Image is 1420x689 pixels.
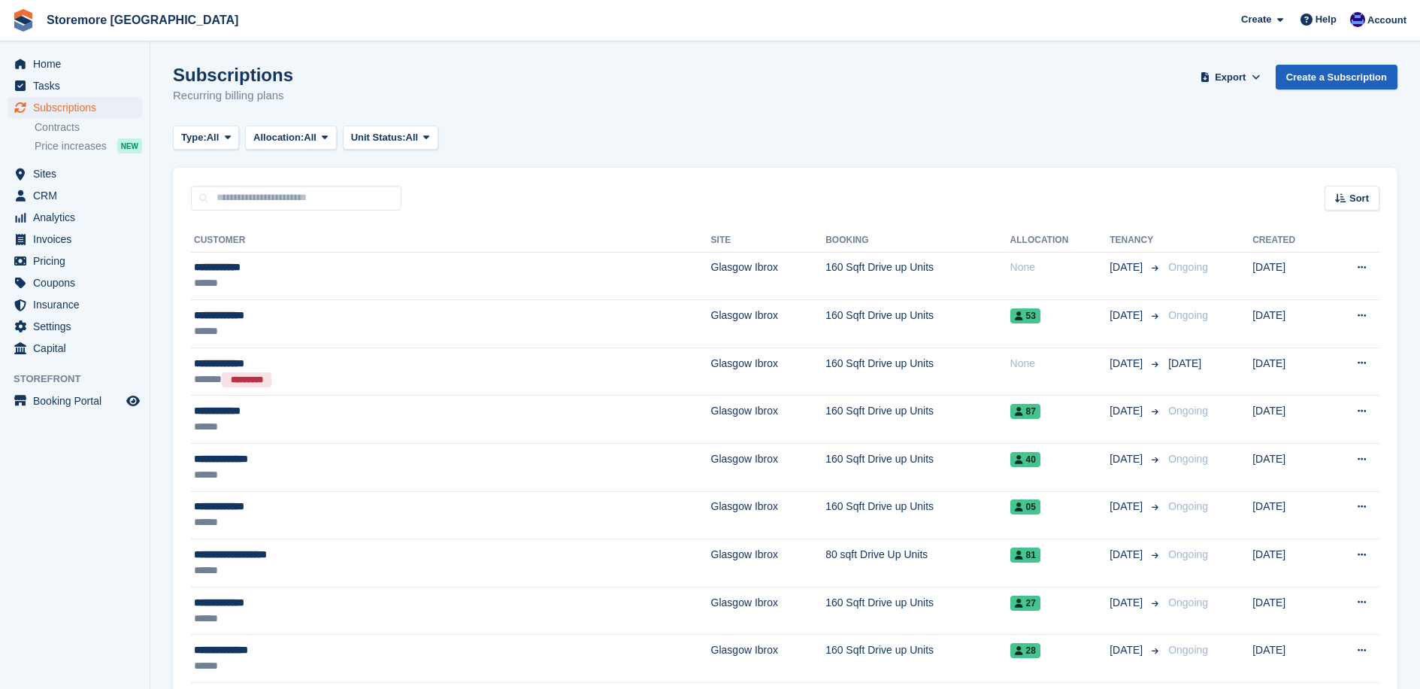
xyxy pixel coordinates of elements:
[8,250,142,272] a: menu
[711,587,826,635] td: Glasgow Ibrox
[1349,191,1369,206] span: Sort
[825,587,1010,635] td: 160 Sqft Drive up Units
[825,229,1010,253] th: Booking
[304,130,316,145] span: All
[33,250,123,272] span: Pricing
[1010,229,1110,253] th: Allocation
[1367,13,1406,28] span: Account
[1010,356,1110,372] div: None
[825,396,1010,444] td: 160 Sqft Drive up Units
[33,316,123,337] span: Settings
[1197,65,1264,90] button: Export
[1252,444,1325,492] td: [DATE]
[8,207,142,228] a: menu
[253,130,304,145] span: Allocation:
[711,300,826,348] td: Glasgow Ibrox
[12,9,35,32] img: stora-icon-8386f47178a22dfd0bd8f6a31ec36ba5ce8667c1dd55bd0f319d3a0aa187defe.svg
[33,294,123,315] span: Insurance
[1241,12,1271,27] span: Create
[33,229,123,250] span: Invoices
[8,185,142,206] a: menu
[1010,643,1040,658] span: 28
[1168,548,1208,560] span: Ongoing
[711,444,826,492] td: Glasgow Ibrox
[1252,635,1325,683] td: [DATE]
[1252,229,1325,253] th: Created
[1276,65,1397,90] a: Create a Subscription
[825,300,1010,348] td: 160 Sqft Drive up Units
[33,207,123,228] span: Analytics
[41,8,244,32] a: Storemore [GEOGRAPHIC_DATA]
[1110,356,1146,372] span: [DATE]
[1010,596,1040,611] span: 27
[711,252,826,300] td: Glasgow Ibrox
[8,97,142,118] a: menu
[8,294,142,315] a: menu
[825,348,1010,396] td: 160 Sqft Drive up Units
[1110,403,1146,419] span: [DATE]
[33,185,123,206] span: CRM
[1350,12,1365,27] img: Angela
[8,53,142,74] a: menu
[8,272,142,293] a: menu
[1010,499,1040,514] span: 05
[825,252,1010,300] td: 160 Sqft Drive up Units
[35,139,107,153] span: Price increases
[825,635,1010,683] td: 160 Sqft Drive up Units
[711,396,826,444] td: Glasgow Ibrox
[33,53,123,74] span: Home
[1168,261,1208,273] span: Ongoing
[1252,300,1325,348] td: [DATE]
[8,338,142,359] a: menu
[33,272,123,293] span: Coupons
[1252,587,1325,635] td: [DATE]
[711,229,826,253] th: Site
[1168,453,1208,465] span: Ongoing
[33,338,123,359] span: Capital
[1010,308,1040,323] span: 53
[1110,499,1146,514] span: [DATE]
[343,126,438,150] button: Unit Status: All
[1010,452,1040,467] span: 40
[8,229,142,250] a: menu
[33,163,123,184] span: Sites
[1110,308,1146,323] span: [DATE]
[173,126,239,150] button: Type: All
[711,491,826,539] td: Glasgow Ibrox
[351,130,406,145] span: Unit Status:
[173,65,293,85] h1: Subscriptions
[8,390,142,411] a: menu
[1316,12,1337,27] span: Help
[825,539,1010,587] td: 80 sqft Drive Up Units
[1168,405,1208,417] span: Ongoing
[1110,229,1162,253] th: Tenancy
[1010,260,1110,275] div: None
[406,130,419,145] span: All
[1168,309,1208,321] span: Ongoing
[173,87,293,105] p: Recurring billing plans
[1252,252,1325,300] td: [DATE]
[1168,500,1208,512] span: Ongoing
[14,372,150,387] span: Storefront
[33,390,123,411] span: Booking Portal
[1010,404,1040,419] span: 87
[124,392,142,410] a: Preview store
[825,444,1010,492] td: 160 Sqft Drive up Units
[207,130,220,145] span: All
[8,163,142,184] a: menu
[1168,357,1201,369] span: [DATE]
[1110,642,1146,658] span: [DATE]
[1110,547,1146,563] span: [DATE]
[245,126,337,150] button: Allocation: All
[181,130,207,145] span: Type:
[825,491,1010,539] td: 160 Sqft Drive up Units
[33,97,123,118] span: Subscriptions
[8,316,142,337] a: menu
[1110,451,1146,467] span: [DATE]
[711,348,826,396] td: Glasgow Ibrox
[1110,595,1146,611] span: [DATE]
[711,635,826,683] td: Glasgow Ibrox
[1010,548,1040,563] span: 81
[33,75,123,96] span: Tasks
[1252,348,1325,396] td: [DATE]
